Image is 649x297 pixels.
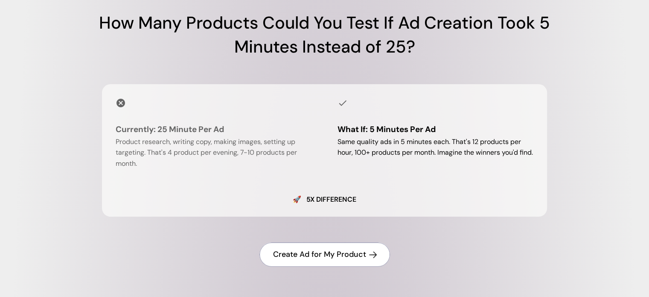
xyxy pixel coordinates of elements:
[116,136,312,169] p: Product research, writing copy, making images, setting up targeting. That's 4 product per evening...
[338,123,534,136] p: What If: 5 Minutes Per Ad
[69,11,581,59] h1: How Many Products Could You Test If Ad Creation Took 5 Minutes Instead of 25?
[116,194,534,205] h5: 🚀 5x difference
[116,123,312,136] p: Currently: 25 Minute Per Ad
[338,136,534,158] p: Same quality ads in 5 minutes each. That's 12 products per hour, 100+ products per month. Imagine...
[273,249,366,260] h4: Create Ad for My Product
[259,242,390,267] a: Create Ad for My Product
